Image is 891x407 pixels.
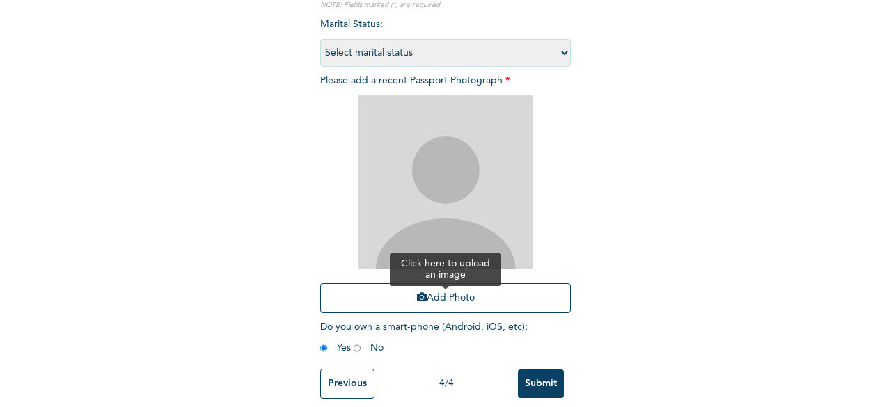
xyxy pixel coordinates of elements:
input: Previous [320,369,374,399]
div: 4 / 4 [374,376,518,391]
img: Crop [358,95,533,269]
span: Marital Status : [320,19,571,58]
button: Add Photo [320,283,571,313]
input: Submit [518,369,564,398]
span: Please add a recent Passport Photograph [320,76,571,320]
span: Do you own a smart-phone (Android, iOS, etc) : Yes No [320,322,528,353]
